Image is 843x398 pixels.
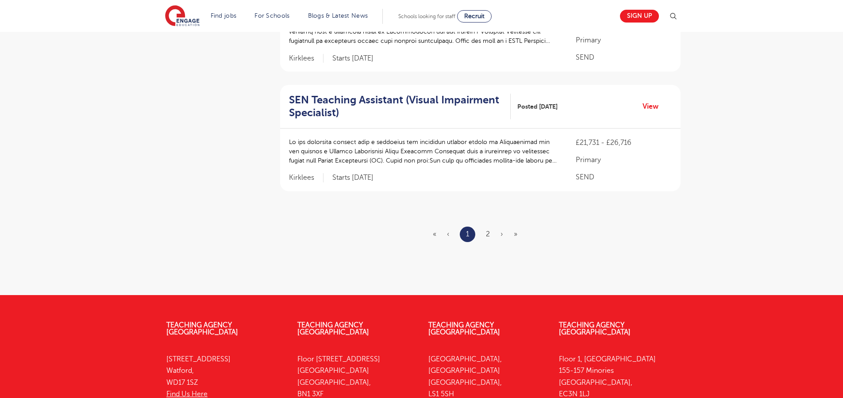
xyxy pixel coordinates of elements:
p: Lo ips dolorsita consect adip e seddoeius tem incididun utlabor etdolo ma Aliquaenimad min ven qu... [289,137,558,165]
a: Next [500,230,503,238]
a: Find Us Here [166,390,208,398]
a: Teaching Agency [GEOGRAPHIC_DATA] [166,321,238,336]
span: « [433,230,436,238]
span: ‹ [447,230,449,238]
p: SEND [576,52,671,63]
span: Kirklees [289,54,323,63]
a: 2 [486,230,490,238]
span: Posted [DATE] [517,102,558,111]
a: For Schools [254,12,289,19]
p: £21,731 - £26,716 [576,137,671,148]
span: Recruit [464,13,485,19]
a: Find jobs [211,12,237,19]
p: Primary [576,155,671,165]
a: Teaching Agency [GEOGRAPHIC_DATA] [559,321,631,336]
a: Blogs & Latest News [308,12,368,19]
a: Recruit [457,10,492,23]
a: Teaching Agency [GEOGRAPHIC_DATA] [428,321,500,336]
a: Teaching Agency [GEOGRAPHIC_DATA] [297,321,369,336]
a: Last [514,230,517,238]
a: 1 [466,228,469,240]
span: Kirklees [289,173,323,182]
p: Starts [DATE] [332,54,373,63]
span: Schools looking for staff [398,13,455,19]
img: Engage Education [165,5,200,27]
h2: SEN Teaching Assistant (Visual Impairment Specialist) [289,94,504,119]
p: SEND [576,172,671,182]
p: Primary [576,35,671,45]
a: SEN Teaching Assistant (Visual Impairment Specialist) [289,94,511,119]
a: View [643,101,665,112]
p: Starts [DATE] [332,173,373,182]
a: Sign up [620,10,659,23]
